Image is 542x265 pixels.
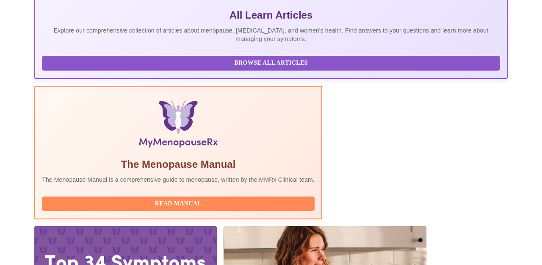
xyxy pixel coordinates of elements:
[85,100,271,151] img: Menopause Manual
[42,175,315,184] p: The Menopause Manual is a comprehensive guide to menopause, written by the MMRx Clinical team.
[50,199,306,209] span: Read Manual
[42,59,502,66] a: Browse All Articles
[42,158,315,171] h5: The Menopause Manual
[42,56,500,71] button: Browse All Articles
[42,26,500,43] p: Explore our comprehensive collection of articles about menopause, [MEDICAL_DATA], and women's hea...
[42,8,500,22] h5: All Learn Articles
[42,197,315,211] button: Read Manual
[50,58,492,68] span: Browse All Articles
[42,199,317,207] a: Read Manual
